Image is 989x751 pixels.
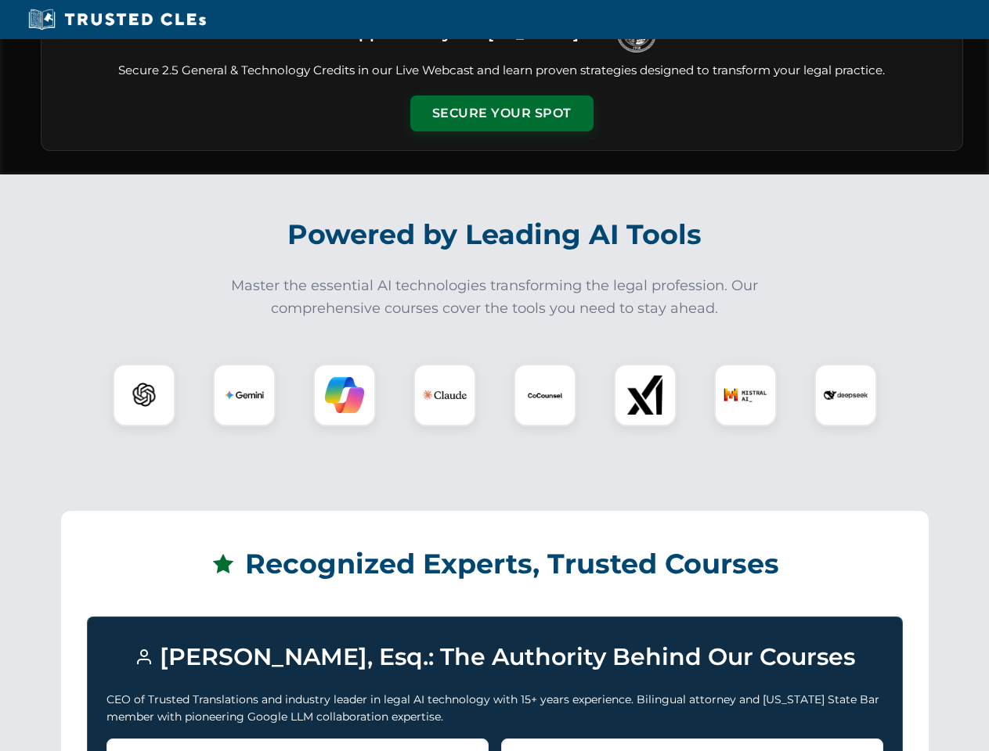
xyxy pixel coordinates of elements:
[514,364,576,426] div: CoCounsel
[61,207,929,262] h2: Powered by Leading AI Tools
[23,8,211,31] img: Trusted CLEs
[225,375,264,415] img: Gemini Logo
[525,375,565,415] img: CoCounsel Logo
[60,62,944,80] p: Secure 2.5 General & Technology Credits in our Live Webcast and learn proven strategies designed ...
[824,373,868,417] img: DeepSeek Logo
[213,364,276,426] div: Gemini
[410,95,594,131] button: Secure Your Spot
[325,375,364,415] img: Copilot Logo
[121,372,167,418] img: ChatGPT Logo
[626,375,665,415] img: xAI Logo
[423,373,467,417] img: Claude Logo
[113,364,175,426] div: ChatGPT
[87,537,903,591] h2: Recognized Experts, Trusted Courses
[814,364,877,426] div: DeepSeek
[313,364,376,426] div: Copilot
[724,373,767,417] img: Mistral AI Logo
[106,691,883,726] p: CEO of Trusted Translations and industry leader in legal AI technology with 15+ years experience....
[221,275,769,320] p: Master the essential AI technologies transforming the legal profession. Our comprehensive courses...
[614,364,677,426] div: xAI
[413,364,476,426] div: Claude
[714,364,777,426] div: Mistral AI
[106,636,883,678] h3: [PERSON_NAME], Esq.: The Authority Behind Our Courses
